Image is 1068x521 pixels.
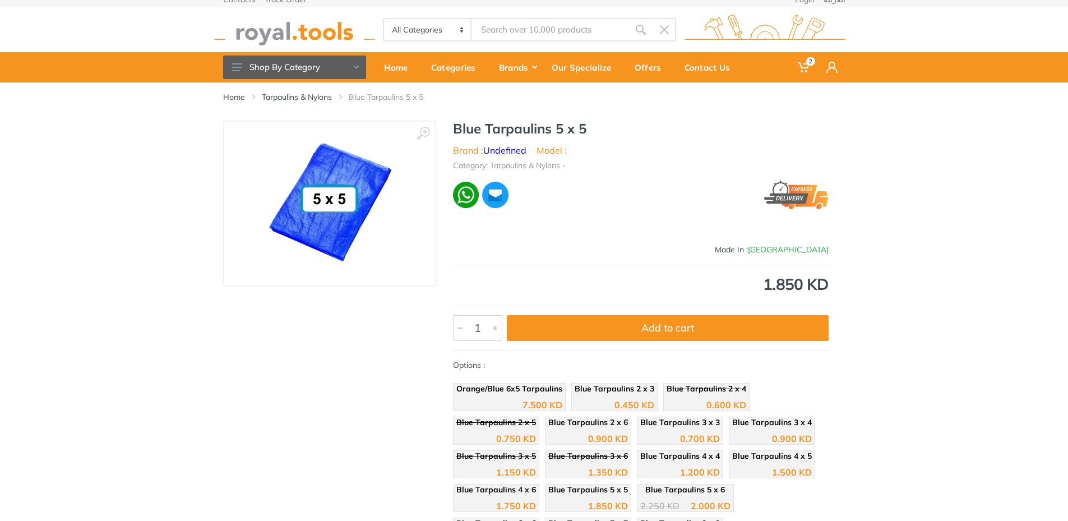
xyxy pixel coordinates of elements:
div: Contact Us [677,56,746,79]
div: 0.900 KD [588,434,628,443]
input: Site search [471,18,628,42]
a: Orange/Blue 6x5 Tarpaulins 7.500 KD [453,383,566,411]
img: ma.webp [481,181,510,209]
div: 2.000 KD [691,501,731,510]
div: 7.500 KD [523,400,562,409]
a: Contact Us [677,52,746,82]
a: Blue Tarpaulins 2 x 3 0.450 KD [571,383,658,411]
li: Blue Tarpaulins 5 x 5 [349,91,440,103]
a: Our Specialize [544,52,627,82]
a: Categories [423,52,491,82]
span: Blue Tarpaulins 2 x 6 [548,417,628,427]
a: Blue Tarpaulins 5 x 6 2.250 KD 2.000 KD [637,484,734,512]
div: Home [376,56,423,79]
span: [GEOGRAPHIC_DATA] [748,245,829,255]
div: Made In : [453,244,829,256]
img: wa.webp [453,182,479,208]
h1: Blue Tarpaulins 5 x 5 [453,121,829,137]
span: Blue Tarpaulins 5 x 6 [645,485,725,495]
div: 1.500 KD [772,468,812,477]
span: Blue Tarpaulins 2 x 4 [667,384,746,394]
div: Offers [627,56,677,79]
img: royal.tools Logo [685,15,845,45]
a: Offers [627,52,677,82]
span: Blue Tarpaulins 2 x 3 [575,384,654,394]
span: Blue Tarpaulins 4 x 6 [456,485,536,495]
div: 1.350 KD [588,468,628,477]
span: Blue Tarpaulins 3 x 4 [732,417,812,427]
span: Blue Tarpaulins 3 x 3 [640,417,720,427]
div: 1.150 KD [496,468,536,477]
div: Our Specialize [544,56,627,79]
div: 0.700 KD [680,434,720,443]
span: Blue Tarpaulins 4 x 5 [732,451,812,461]
img: express.png [764,181,828,209]
span: 2 [806,57,815,66]
div: 0.450 KD [614,400,654,409]
button: Add to cart [507,315,829,341]
nav: breadcrumb [223,91,845,103]
li: Brand : [453,144,526,157]
div: Categories [423,56,491,79]
a: Blue Tarpaulins 4 x 6 1.750 KD [453,484,539,512]
img: Undefined [795,216,829,244]
span: Blue Tarpaulins 3 x 6 [548,451,628,461]
span: Blue Tarpaulins 4 x 4 [640,451,720,461]
div: 1.200 KD [680,468,720,477]
a: Blue Tarpaulins 3 x 6 1.350 KD [545,450,631,478]
div: 1.850 KD [453,276,829,292]
div: Brands [491,56,544,79]
a: Blue Tarpaulins 3 x 3 0.700 KD [637,417,723,445]
a: Blue Tarpaulins 2 x 4 0.600 KD [663,383,750,411]
a: Blue Tarpaulins 4 x 5 1.500 KD [729,450,815,478]
a: Home [223,91,245,103]
div: 0.600 KD [706,400,746,409]
div: 2.250 KD [640,501,679,510]
select: Category [384,19,472,40]
img: Royal Tools - Blue Tarpaulins 5 x 5 [260,133,400,274]
div: 1.750 KD [496,501,536,510]
span: Blue Tarpaulins 3 x 5 [456,451,536,461]
div: 0.900 KD [772,434,812,443]
a: Blue Tarpaulins 4 x 4 1.200 KD [637,450,723,478]
a: Blue Tarpaulins 5 x 5 1.850 KD [545,484,631,512]
a: Blue Tarpaulins 3 x 4 0.900 KD [729,417,815,445]
a: Home [376,52,423,82]
button: Shop By Category [223,56,366,79]
img: royal.tools Logo [214,15,375,45]
a: 2 [790,52,819,82]
span: Blue Tarpaulins 2 x 5 [456,417,536,427]
li: Category: Tarpaulins & Nylons - [453,160,566,172]
a: Blue Tarpaulins 2 x 5 0.750 KD [453,417,539,445]
a: Tarpaulins & Nylons [262,91,332,103]
a: Blue Tarpaulins 2 x 6 0.900 KD [545,417,631,445]
li: Model : [537,144,567,157]
div: 1.850 KD [588,501,628,510]
a: Blue Tarpaulins 3 x 5 1.150 KD [453,450,539,478]
span: Blue Tarpaulins 5 x 5 [548,485,628,495]
span: Orange/Blue 6x5 Tarpaulins [456,384,562,394]
div: 0.750 KD [496,434,536,443]
a: Undefined [483,145,526,156]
